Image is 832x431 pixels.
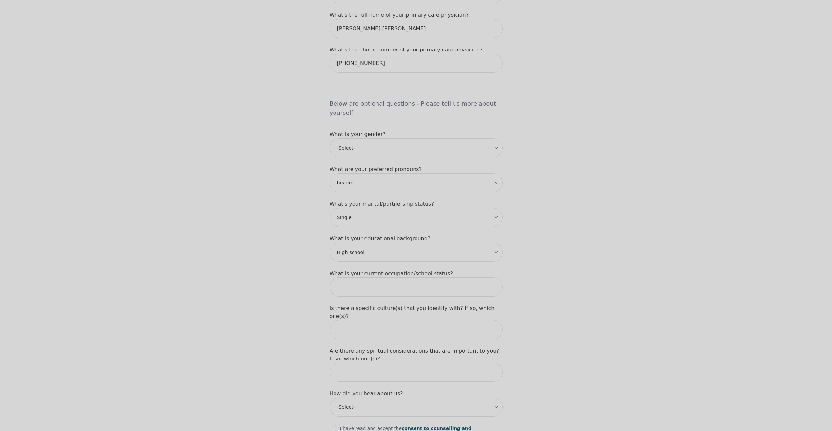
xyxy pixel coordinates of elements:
label: What are your preferred pronouns? [330,166,422,172]
label: Are there any spiritual considerations that are important to you? If so, which one(s)? [330,348,499,362]
label: What's your marital/partnership status? [330,201,434,207]
label: What is your educational background? [330,236,431,242]
label: What's the full name of your primary care physician? [330,12,469,18]
h5: Below are optional questions - Please tell us more about yourself: [330,81,503,123]
label: What is your current occupation/school status? [330,270,453,277]
label: What's the phone number of your primary care physician? [330,47,483,53]
label: How did you hear about us? [330,390,403,397]
label: What is your gender? [330,131,386,137]
label: Is there a specific culture(s) that you identify with? If so, which one(s)? [330,305,495,319]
